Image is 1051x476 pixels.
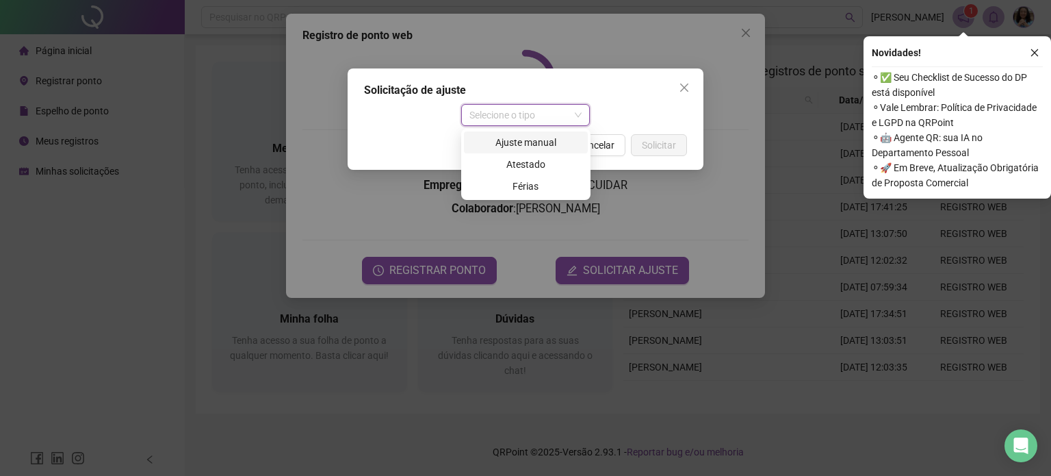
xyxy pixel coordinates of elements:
button: Close [673,77,695,99]
div: Open Intercom Messenger [1004,429,1037,462]
span: close [679,82,690,93]
div: Férias [464,175,588,197]
span: ⚬ 🚀 Em Breve, Atualização Obrigatória de Proposta Comercial [872,160,1043,190]
button: Solicitar [631,134,687,156]
div: Férias [472,179,580,194]
span: Cancelar [577,138,614,153]
span: Selecione o tipo [469,105,582,125]
span: ⚬ Vale Lembrar: Política de Privacidade e LGPD na QRPoint [872,100,1043,130]
span: ⚬ ✅ Seu Checklist de Sucesso do DP está disponível [872,70,1043,100]
div: Ajuste manual [472,135,580,150]
span: Novidades ! [872,45,921,60]
button: Cancelar [566,134,625,156]
div: Ajuste manual [464,131,588,153]
span: close [1030,48,1039,58]
div: Solicitação de ajuste [364,82,687,99]
div: Atestado [472,157,580,172]
span: ⚬ 🤖 Agente QR: sua IA no Departamento Pessoal [872,130,1043,160]
div: Atestado [464,153,588,175]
